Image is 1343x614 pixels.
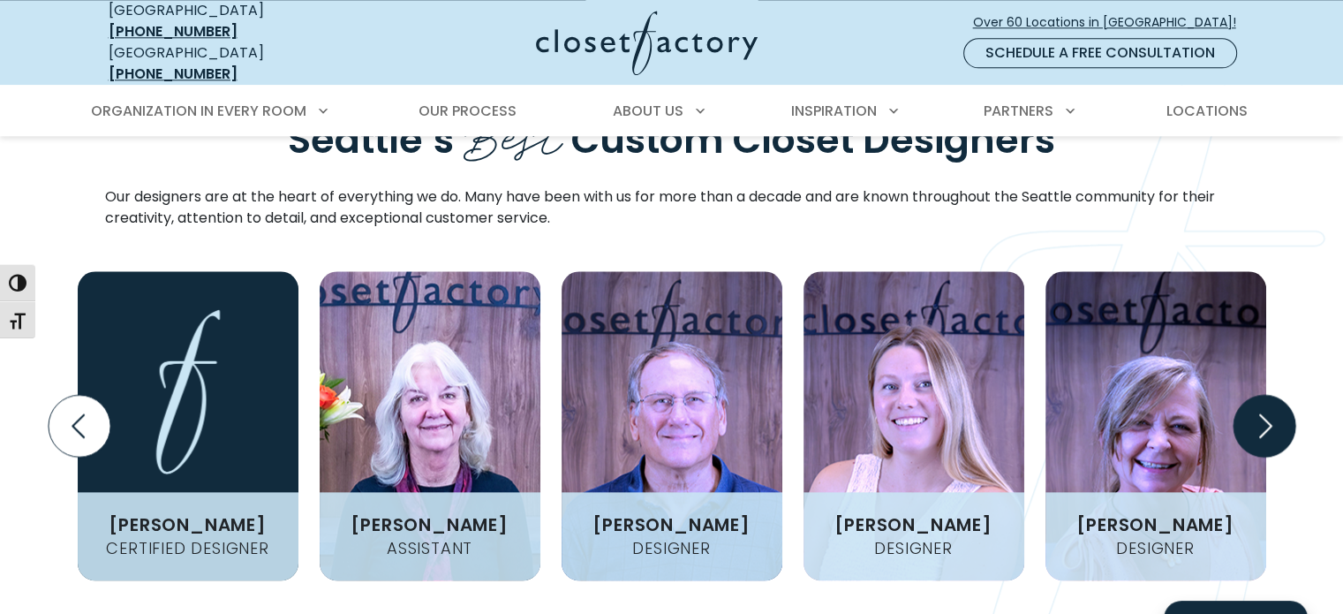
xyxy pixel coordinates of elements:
span: Partners [984,101,1053,121]
h4: Certified Designer [99,541,275,557]
img: Kendra Bone Closet Factory Seattle [804,271,1024,580]
img: Renee Brown Closet Factory Seattle [320,271,540,580]
img: Closet Factory Logo [536,11,758,75]
span: Our Process [419,101,517,121]
a: [PHONE_NUMBER] [109,21,238,42]
h4: Designer [1109,541,1201,557]
h4: Assistant [380,541,479,557]
h4: Designer [867,541,959,557]
button: Next slide [1226,388,1302,464]
img: Sarah Carpenter Closet Factory Seattle [1045,271,1266,580]
a: [PHONE_NUMBER] [109,64,238,84]
a: Schedule a Free Consultation [963,38,1237,68]
span: Organization in Every Room [91,101,306,121]
span: Locations [1166,101,1247,121]
p: Our designers are at the heart of everything we do. Many have been with us for more than a decade... [105,186,1239,229]
nav: Primary Menu [79,87,1265,136]
h4: Designer [625,541,717,557]
span: About Us [613,101,683,121]
h3: [PERSON_NAME] [827,516,999,534]
span: Over 60 Locations in [GEOGRAPHIC_DATA]! [973,13,1250,32]
h3: [PERSON_NAME] [1069,516,1241,534]
img: Bryon Moeller Closet Factory Seattle [562,271,782,580]
h3: [PERSON_NAME] [102,516,273,534]
a: Over 60 Locations in [GEOGRAPHIC_DATA]! [972,7,1251,38]
button: Previous slide [41,388,117,464]
span: Inspiration [791,101,877,121]
span: Seattle’s [288,113,454,166]
div: [GEOGRAPHIC_DATA] [109,42,365,85]
h3: [PERSON_NAME] [585,516,757,534]
h3: [PERSON_NAME] [343,516,515,534]
span: Custom Closet Designers [571,113,1055,166]
img: Ramona Williamson [78,271,298,580]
